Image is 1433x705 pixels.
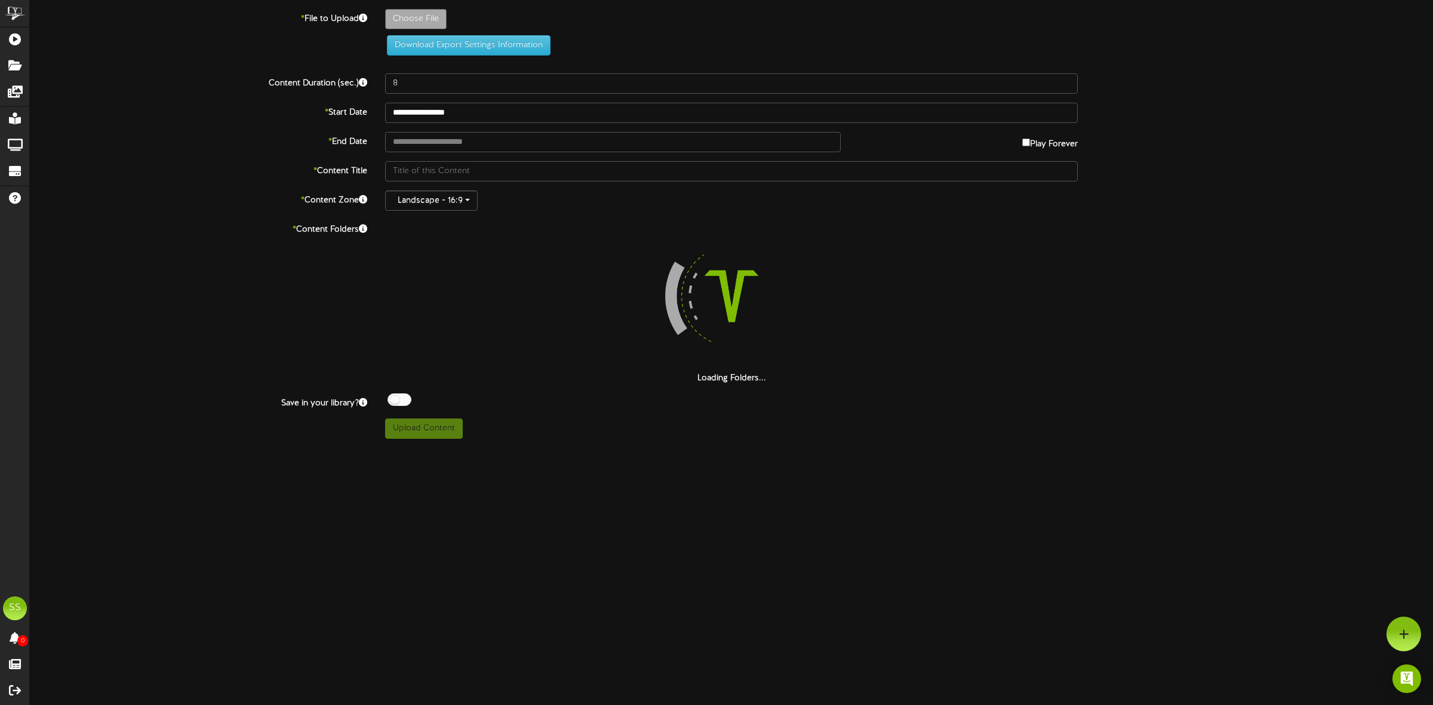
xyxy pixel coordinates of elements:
label: Content Zone [21,190,376,207]
input: Title of this Content [385,161,1078,181]
button: Landscape - 16:9 [385,190,478,211]
label: Content Duration (sec.) [21,73,376,90]
label: Content Title [21,161,376,177]
a: Download Export Settings Information [381,41,551,50]
button: Upload Content [385,418,463,439]
label: Content Folders [21,220,376,236]
span: 0 [17,635,28,646]
strong: Loading Folders... [697,374,766,383]
div: SS [3,596,27,620]
div: Open Intercom Messenger [1392,664,1421,693]
input: Play Forever [1022,138,1030,146]
label: Save in your library? [21,393,376,410]
button: Download Export Settings Information [387,35,551,56]
img: loading-spinner-4.png [655,220,808,372]
label: File to Upload [21,9,376,25]
label: End Date [21,132,376,148]
label: Play Forever [1022,132,1078,150]
label: Start Date [21,103,376,119]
